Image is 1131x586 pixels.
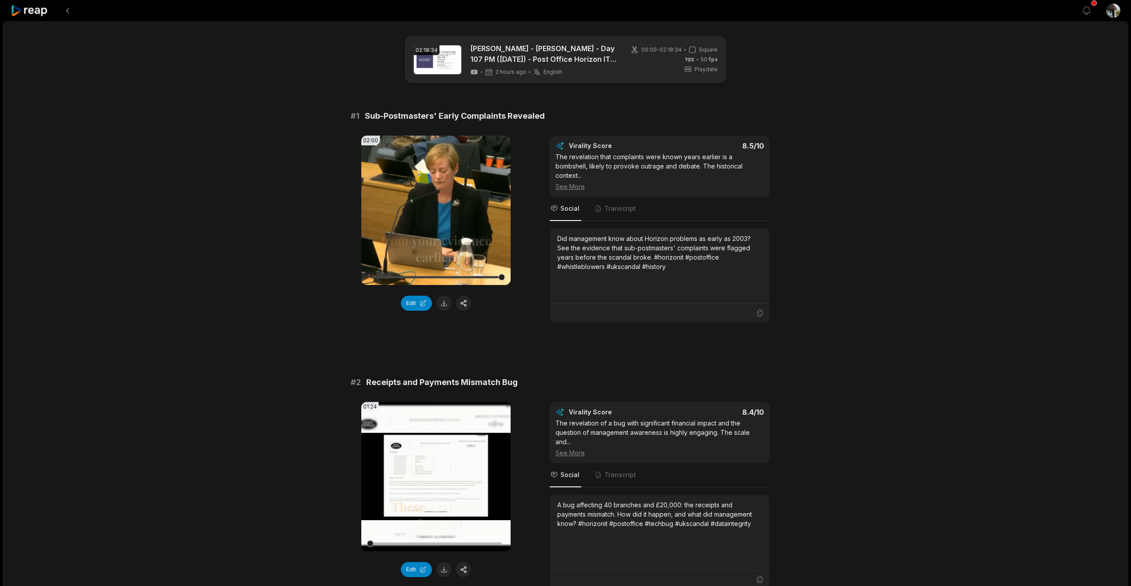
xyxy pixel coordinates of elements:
[556,448,764,458] div: See More
[351,376,361,389] span: # 2
[550,463,770,487] nav: Tabs
[361,402,511,551] video: Your browser does not support mp4 format.
[496,68,526,76] span: 2 hours ago
[695,65,718,73] span: Playdate
[361,136,511,285] video: Your browser does not support mp4 format.
[550,197,770,221] nav: Tabs
[669,141,764,150] div: 8.5 /10
[557,234,762,271] div: Did management know about Horizon problems as early as 2003? See the evidence that sub-postmaster...
[556,152,764,191] div: The revelation that complaints were known years earlier is a bombshell, likely to provoke outrage...
[604,470,636,479] span: Transcript
[569,408,664,417] div: Virality Score
[401,562,432,577] button: Edit
[365,110,545,122] span: Sub-Postmasters' Early Complaints Revealed
[556,182,764,191] div: See More
[699,46,718,54] span: Square
[544,68,562,76] span: English
[569,141,664,150] div: Virality Score
[401,296,432,311] button: Edit
[1101,556,1122,577] iframe: Intercom live chat
[366,376,518,389] span: Receipts and Payments Mismatch Bug
[557,500,762,528] div: A bug affecting 40 branches and £20,000: the receipts and payments mismatch. How did it happen, a...
[669,408,764,417] div: 8.4 /10
[351,110,360,122] span: # 1
[604,204,636,213] span: Transcript
[709,56,718,63] span: fps
[641,46,682,54] span: 00:00 - 02:18:34
[560,470,579,479] span: Social
[556,418,764,458] div: The revelation of a bug with significant financial impact and the question of management awarenes...
[701,56,718,64] span: 50
[560,204,579,213] span: Social
[470,43,620,64] a: [PERSON_NAME] - [PERSON_NAME] - Day 107 PM ([DATE]) - Post Office Horizon IT Inquiry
